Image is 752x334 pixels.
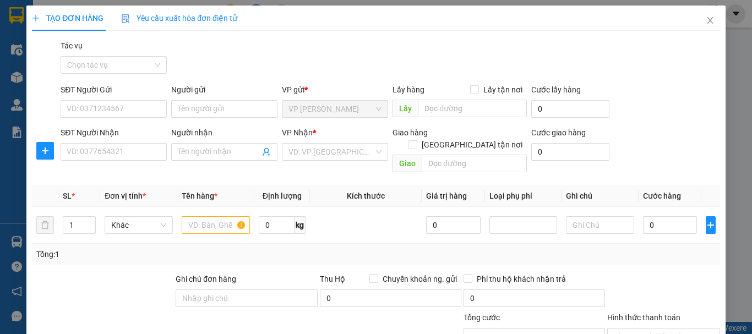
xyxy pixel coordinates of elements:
[263,191,302,200] span: Định lượng
[182,216,250,234] input: VD: Bàn, Ghế
[347,191,385,200] span: Kích thước
[531,85,580,94] label: Cước lấy hàng
[36,216,54,234] button: delete
[32,14,103,23] span: TẠO ĐƠN HÀNG
[426,216,480,234] input: 0
[393,155,422,172] span: Giao
[695,6,726,36] button: Close
[643,191,681,200] span: Cước hàng
[121,14,237,23] span: Yêu cầu xuất hóa đơn điện tử
[282,128,313,137] span: VP Nhận
[176,289,317,307] input: Ghi chú đơn hàng
[36,248,291,260] div: Tổng: 1
[562,185,639,207] th: Ghi chú
[37,146,53,155] span: plus
[393,100,418,117] span: Lấy
[531,100,609,118] input: Cước lấy hàng
[36,142,54,160] button: plus
[63,191,72,200] span: SL
[262,147,271,156] span: user-add
[566,216,634,234] input: Ghi Chú
[607,313,680,322] label: Hình thức thanh toán
[706,16,715,25] span: close
[378,273,461,285] span: Chuyển khoản ng. gửi
[478,84,526,96] span: Lấy tận nơi
[32,14,40,22] span: plus
[706,216,716,234] button: plus
[171,84,277,96] div: Người gửi
[61,127,167,139] div: SĐT Người Nhận
[531,143,609,161] input: Cước giao hàng
[282,84,388,96] div: VP gửi
[472,273,570,285] span: Phí thu hộ khách nhận trả
[121,14,130,23] img: icon
[393,85,424,94] span: Lấy hàng
[61,84,167,96] div: SĐT Người Gửi
[426,191,467,200] span: Giá trị hàng
[531,128,585,137] label: Cước giao hàng
[176,275,236,283] label: Ghi chú đơn hàng
[393,128,428,137] span: Giao hàng
[484,185,562,207] th: Loại phụ phí
[418,100,526,117] input: Dọc đường
[464,313,500,322] span: Tổng cước
[422,155,526,172] input: Dọc đường
[105,191,146,200] span: Đơn vị tính
[417,139,526,151] span: [GEOGRAPHIC_DATA] tận nơi
[171,127,277,139] div: Người nhận
[288,101,382,117] span: VP Ngọc Hồi
[319,275,345,283] span: Thu Hộ
[706,221,715,229] span: plus
[111,217,166,233] span: Khác
[182,191,217,200] span: Tên hàng
[61,41,83,50] label: Tác vụ
[295,216,306,234] span: kg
